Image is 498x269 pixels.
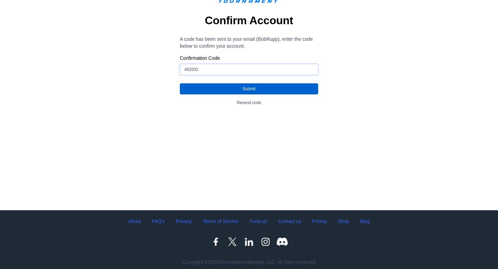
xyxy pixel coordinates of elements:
h2: Confirm Account [205,13,293,27]
label: Confirmation Code [180,55,318,61]
span: Copyright © 2025 Tournament Manager LLC. All rights reserved [183,259,315,266]
a: Privacy [176,217,192,225]
a: FAQ's [152,217,165,225]
a: Pricing [312,217,326,225]
a: Contact us [278,217,301,225]
span: A code has been sent to your email ( BobRupp ), enter the code below to confirm your account. [180,36,313,49]
button: Submit [180,83,318,94]
a: Fund us [250,217,267,225]
a: Blog [360,217,370,225]
button: Resend code [231,97,267,108]
input: code [180,64,318,75]
a: Terms of Service [203,217,238,225]
a: About [128,217,141,225]
a: Shop [338,217,349,225]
